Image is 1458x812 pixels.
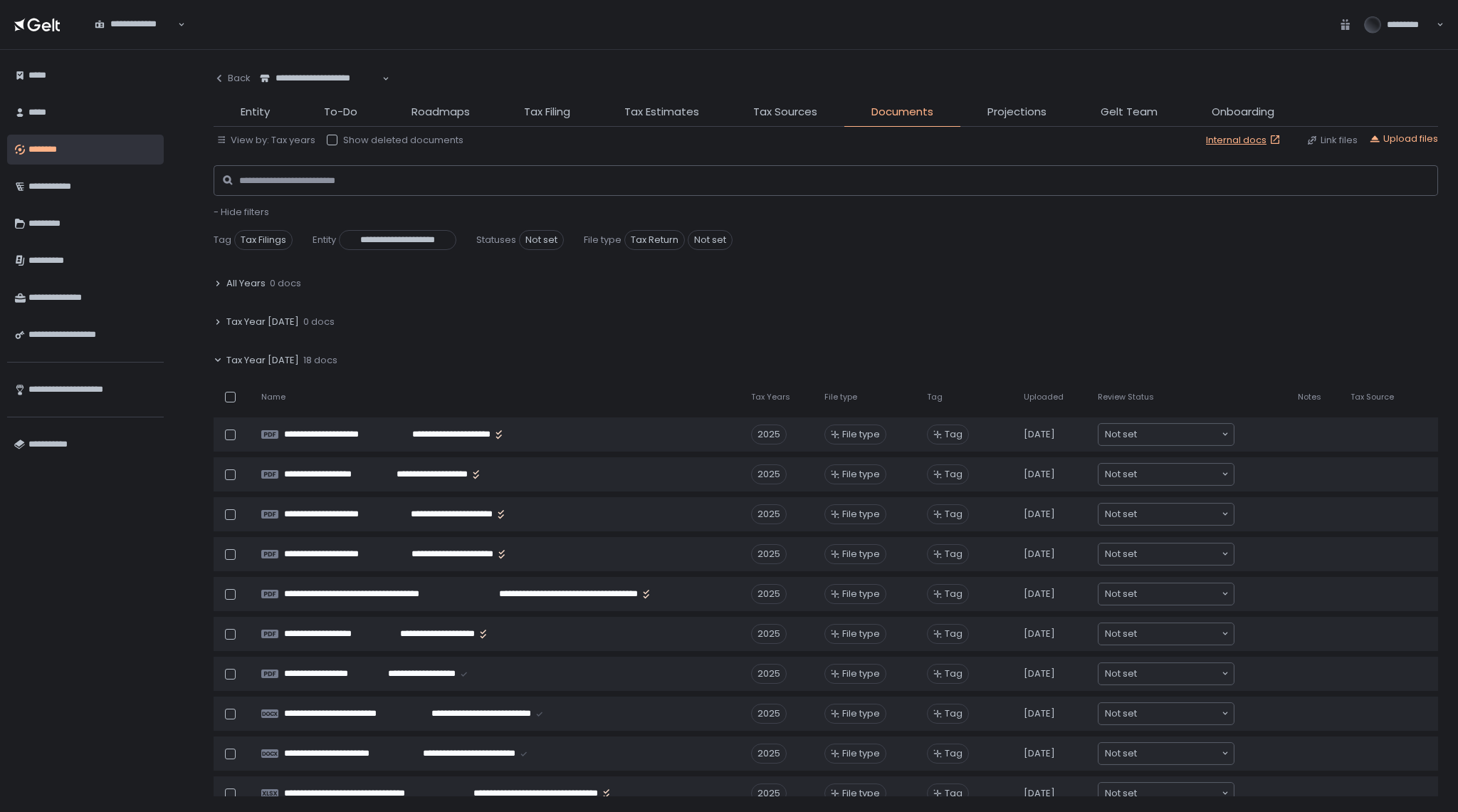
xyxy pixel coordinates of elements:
div: Search for option [1098,464,1234,485]
span: Tax Source [1351,392,1394,402]
span: Statuses [476,234,516,246]
span: 0 docs [270,277,301,290]
div: Search for option [1098,663,1234,685]
span: Not set [688,230,733,250]
span: [DATE] [1024,468,1055,481]
input: Search for option [1137,427,1220,442]
button: - Hide filters [214,206,269,219]
div: Search for option [85,10,185,40]
div: Search for option [1098,424,1234,445]
span: Tag [945,588,963,600]
span: Not set [1105,667,1137,681]
span: File type [842,428,880,441]
span: Onboarding [1212,104,1274,120]
div: Upload files [1369,132,1438,145]
input: Search for option [1137,707,1220,721]
div: Search for option [1098,583,1234,605]
span: File type [842,747,880,760]
span: Tag [945,787,963,800]
span: 0 docs [303,316,335,328]
div: 2025 [751,464,787,484]
span: Not set [1105,786,1137,801]
div: Back [214,72,251,85]
button: Link files [1306,134,1358,147]
span: Tax Filing [524,104,570,120]
div: Search for option [1098,703,1234,724]
span: [DATE] [1024,548,1055,561]
span: Entity [313,234,336,246]
input: Search for option [1137,467,1220,482]
div: 2025 [751,584,787,604]
span: Name [261,392,285,402]
span: Not set [519,230,564,250]
div: 2025 [751,544,787,564]
span: File type [842,508,880,521]
input: Search for option [95,31,177,45]
input: Search for option [1137,746,1220,761]
div: Search for option [1098,743,1234,764]
div: Search for option [1098,504,1234,525]
input: Search for option [260,85,381,99]
span: Tag [945,468,963,481]
button: Back [214,64,251,93]
span: Tax Sources [753,104,817,120]
div: Search for option [1098,543,1234,565]
span: Tag [927,392,943,402]
div: Search for option [1098,783,1234,804]
div: 2025 [751,664,787,684]
span: Tag [945,747,963,760]
span: All Years [226,277,266,290]
span: Not set [1105,587,1137,601]
span: Notes [1298,392,1321,402]
span: File type [824,392,857,402]
span: [DATE] [1024,628,1055,640]
span: Tax Year [DATE] [226,354,299,367]
span: Tax Return [624,230,685,250]
input: Search for option [1137,667,1220,681]
span: File type [842,588,880,600]
span: Review Status [1098,392,1154,402]
div: 2025 [751,425,787,444]
span: Tag [945,667,963,680]
span: Tax Year [DATE] [226,316,299,328]
span: Tag [945,707,963,720]
span: Not set [1105,707,1137,721]
span: File type [842,468,880,481]
span: 18 docs [303,354,337,367]
span: Roadmaps [411,104,470,120]
div: 2025 [751,624,787,644]
span: Tax Years [751,392,790,402]
span: Not set [1105,467,1137,482]
input: Search for option [1137,786,1220,801]
span: Not set [1105,507,1137,521]
span: [DATE] [1024,707,1055,720]
span: Tag [945,548,963,561]
input: Search for option [1137,507,1220,521]
span: Gelt Team [1101,104,1158,120]
span: - Hide filters [214,205,269,219]
span: Tax Estimates [624,104,699,120]
input: Search for option [1137,587,1220,601]
span: File type [842,548,880,561]
div: 2025 [751,704,787,724]
span: Not set [1105,427,1137,442]
span: Tag [945,628,963,640]
div: Search for option [251,64,389,94]
button: View by: Tax years [216,134,315,147]
div: 2025 [751,744,787,764]
span: [DATE] [1024,428,1055,441]
input: Search for option [1137,627,1220,641]
div: 2025 [751,504,787,524]
span: [DATE] [1024,508,1055,521]
span: To-Do [324,104,357,120]
span: File type [584,234,622,246]
span: Tag [945,508,963,521]
span: File type [842,628,880,640]
span: Tag [945,428,963,441]
span: Uploaded [1024,392,1064,402]
span: Tag [214,234,231,246]
div: 2025 [751,784,787,803]
span: [DATE] [1024,667,1055,680]
span: Not set [1105,627,1137,641]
